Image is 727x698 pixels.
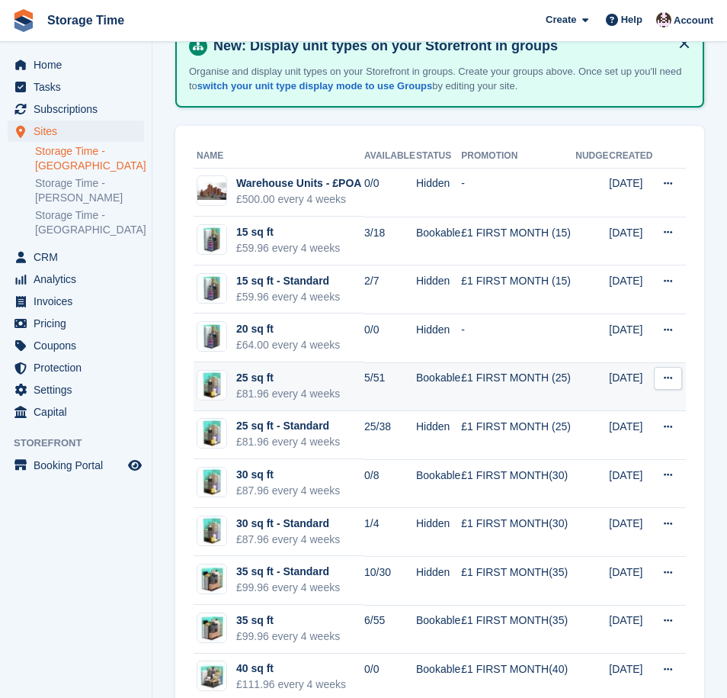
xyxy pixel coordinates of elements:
td: [DATE] [609,605,653,654]
td: - [461,168,575,217]
td: £1 FIRST MONTH(30) [461,459,575,508]
td: 3/18 [364,217,416,265]
div: 15 sq ft - Standard [236,273,340,289]
h4: New: Display unit types on your Storefront in groups [207,37,690,55]
span: Booking Portal [34,455,125,476]
span: Create [546,12,576,27]
div: 20 sq ft [236,321,340,337]
td: [DATE] [609,508,653,557]
td: Bookable [416,605,461,654]
span: Pricing [34,313,125,334]
td: Hidden [416,265,461,314]
div: £99.96 every 4 weeks [236,580,340,596]
td: [DATE] [609,459,653,508]
a: Storage Time - [GEOGRAPHIC_DATA] [35,208,144,237]
img: 15ft.jpg [197,225,226,254]
th: Promotion [461,144,575,169]
a: menu [8,379,144,400]
div: £64.00 every 4 weeks [236,337,340,353]
a: menu [8,121,144,142]
td: [DATE] [609,556,653,605]
td: - [461,314,575,362]
span: Home [34,54,125,76]
div: £111.96 every 4 weeks [236,677,346,693]
a: Storage Time - [GEOGRAPHIC_DATA] [35,144,144,173]
span: Coupons [34,335,125,356]
td: [DATE] [609,314,653,362]
span: Analytics [34,269,125,290]
span: Capital [34,401,125,423]
a: menu [8,313,144,334]
div: £59.96 every 4 weeks [236,289,340,305]
div: Warehouse Units - £POA [236,175,361,191]
div: 25 sq ft [236,370,340,386]
div: £500.00 every 4 weeks [236,191,361,207]
td: [DATE] [609,168,653,217]
div: £81.96 every 4 weeks [236,434,340,450]
a: menu [8,335,144,356]
img: 50ft%20(1).jpg [197,661,226,690]
td: £1 FIRST MONTH(35) [461,605,575,654]
th: Available [364,144,416,169]
a: Storage Time [41,8,130,33]
div: 30 sq ft [236,467,340,483]
img: 25ft%20(1).jpg [197,468,226,497]
img: stora-icon-8386f47178a22dfd0bd8f6a31ec36ba5ce8667c1dd55bd0f319d3a0aa187defe.svg [12,9,35,32]
td: [DATE] [609,265,653,314]
img: 50543224936_be9945247d_h.jpg [197,182,226,201]
th: Nudge [575,144,609,169]
span: CRM [34,246,125,268]
a: menu [8,269,144,290]
div: £87.96 every 4 weeks [236,532,340,548]
td: [DATE] [609,217,653,265]
td: £1 FIRST MONTH (25) [461,362,575,411]
a: menu [8,401,144,423]
a: menu [8,54,144,76]
span: Account [674,13,713,28]
img: 15ft.jpg [197,322,226,351]
a: menu [8,98,144,120]
td: £1 FIRST MONTH(35) [461,556,575,605]
td: 10/30 [364,556,416,605]
img: 25ft.jpg [197,371,226,400]
th: Created [609,144,653,169]
a: menu [8,291,144,312]
td: 6/55 [364,605,416,654]
td: Bookable [416,362,461,411]
td: 0/0 [364,168,416,217]
div: 15 sq ft [236,224,340,240]
img: 25ft.jpg [197,516,226,545]
span: Invoices [34,291,125,312]
td: Hidden [416,314,461,362]
div: 25 sq ft - Standard [236,418,340,434]
div: 35 sq ft [236,613,340,629]
td: 25/38 [364,411,416,460]
a: menu [8,455,144,476]
th: Status [416,144,461,169]
span: Subscriptions [34,98,125,120]
div: 35 sq ft - Standard [236,564,340,580]
a: Storage Time - [PERSON_NAME] [35,176,144,205]
img: 35ft.jpg [197,565,226,593]
span: Storefront [14,436,152,451]
td: Bookable [416,217,461,265]
td: Hidden [416,168,461,217]
div: £87.96 every 4 weeks [236,483,340,499]
td: Bookable [416,459,461,508]
td: Hidden [416,556,461,605]
td: [DATE] [609,411,653,460]
div: £59.96 every 4 weeks [236,240,340,256]
div: £81.96 every 4 weeks [236,386,340,402]
td: 1/4 [364,508,416,557]
a: menu [8,357,144,378]
td: 0/8 [364,459,416,508]
span: Tasks [34,76,125,98]
td: [DATE] [609,362,653,411]
span: Help [621,12,642,27]
a: menu [8,76,144,98]
img: Saeed [656,12,671,27]
div: 40 sq ft [236,661,346,677]
img: 15ft.jpg [197,274,226,303]
td: £1 FIRST MONTH(30) [461,508,575,557]
img: 25ft.jpg [197,419,226,448]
